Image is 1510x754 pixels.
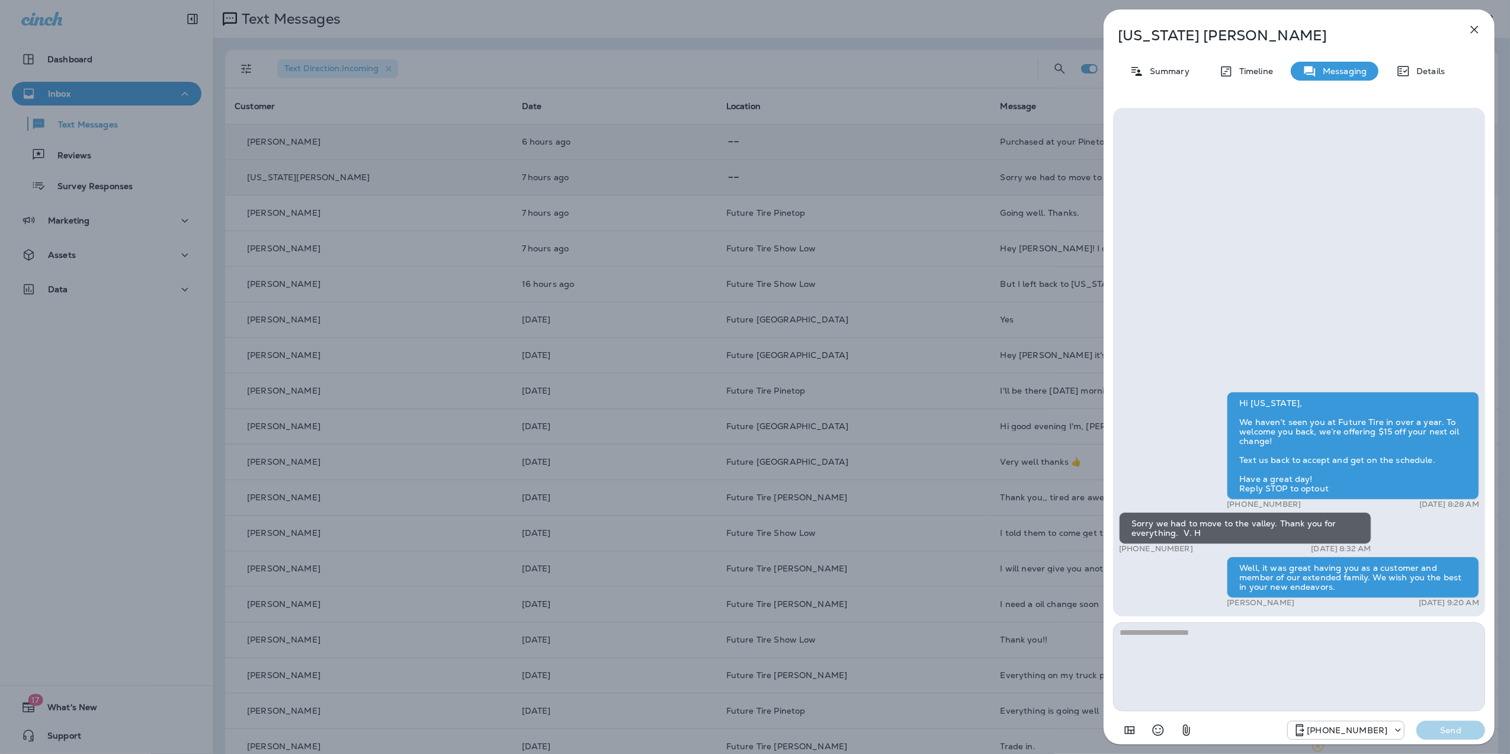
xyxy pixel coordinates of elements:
[1227,500,1301,509] p: [PHONE_NUMBER]
[1119,512,1371,544] div: Sorry we had to move to the valley. Thank you for everything. V. H
[1307,726,1387,735] p: [PHONE_NUMBER]
[1419,500,1479,509] p: [DATE] 8:28 AM
[1410,66,1445,76] p: Details
[1146,718,1170,742] button: Select an emoji
[1419,598,1479,608] p: [DATE] 9:20 AM
[1144,66,1190,76] p: Summary
[1233,66,1273,76] p: Timeline
[1312,544,1371,554] p: [DATE] 8:32 AM
[1317,66,1367,76] p: Messaging
[1118,27,1441,44] p: [US_STATE] [PERSON_NAME]
[1118,718,1142,742] button: Add in a premade template
[1288,723,1404,737] div: +1 (928) 232-1970
[1227,392,1479,500] div: Hi [US_STATE], We haven’t seen you at Future Tire in over a year. To welcome you back, we’re offe...
[1227,598,1294,608] p: [PERSON_NAME]
[1227,557,1479,598] div: Well, it was great having you as a customer and member of our extended family. We wish you the be...
[1119,544,1193,554] p: [PHONE_NUMBER]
